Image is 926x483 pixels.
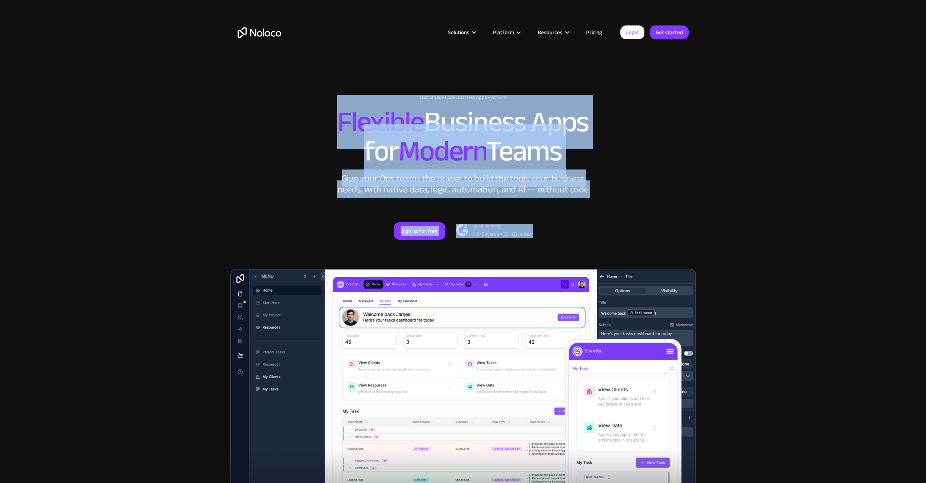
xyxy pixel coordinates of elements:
div: Solutions [439,28,484,37]
a: Login [620,25,644,39]
div: Resources [538,28,563,37]
a: Sign up for free [394,222,445,240]
div: Platform [493,28,514,37]
a: home [238,27,281,38]
div: Platform [484,28,529,37]
div: Resources [529,28,577,37]
a: Pricing [577,28,611,37]
a: Get started [650,25,689,39]
h1: Custom No-Code Business Apps Platform [238,95,689,100]
div: Solutions [448,28,469,37]
div: Give your Ops teams the power to build the tools your business needs, with native data, logic, au... [336,173,591,195]
h2: Business Apps for Teams [238,108,689,166]
span: Flexible [337,95,424,149]
span: Modern [398,124,486,178]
